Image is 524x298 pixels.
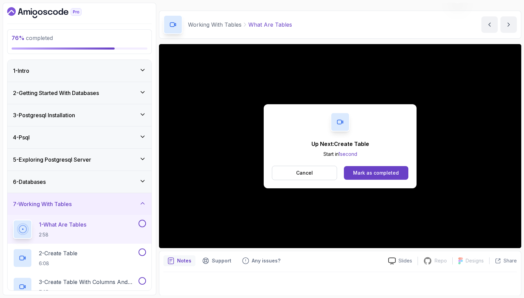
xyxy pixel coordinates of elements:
h3: 5 - Exploring Postgresql Server [13,155,91,164]
span: 1 second [338,151,357,157]
p: Repo [435,257,447,264]
p: 3 - Create Table With Columns And Datatypes [39,278,137,286]
h3: 3 - Postgresql Installation [13,111,75,119]
button: Mark as completed [344,166,408,180]
a: Dashboard [7,7,97,18]
p: Notes [177,257,191,264]
button: 3-Create Table With Columns And Datatypes7:35 [13,277,146,296]
p: What Are Tables [248,21,292,29]
div: Mark as completed [353,170,399,176]
button: 2-Getting Started With Databases [8,82,151,104]
h3: 7 - Working With Tables [13,200,72,208]
p: 2 - Create Table [39,249,77,257]
span: 76 % [12,35,25,41]
p: Share [504,257,517,264]
p: Up Next: Create Table [311,140,369,148]
button: 4-Psql [8,126,151,148]
h3: 2 - Getting Started With Databases [13,89,99,97]
p: Support [212,257,231,264]
h3: 4 - Psql [13,133,30,141]
iframe: 1 - What are Tables [159,44,521,248]
p: 6:08 [39,260,77,267]
p: Designs [466,257,484,264]
button: next content [500,16,517,33]
button: Share [489,257,517,264]
p: 2:58 [39,231,86,238]
button: 7-Working With Tables [8,193,151,215]
h3: 1 - Intro [13,67,29,75]
button: Feedback button [238,255,285,266]
button: 3-Postgresql Installation [8,104,151,126]
h3: 6 - Databases [13,178,46,186]
p: 7:35 [39,289,137,296]
p: Cancel [296,170,313,176]
button: 1-What Are Tables2:58 [13,220,146,239]
button: 2-Create Table6:08 [13,248,146,268]
button: previous content [481,16,498,33]
button: Support button [198,255,235,266]
p: Working With Tables [188,21,242,29]
button: notes button [163,255,195,266]
a: Slides [383,257,418,265]
span: completed [12,35,53,41]
button: Cancel [272,166,337,180]
p: Slides [398,257,412,264]
p: 1 - What Are Tables [39,220,86,229]
button: 5-Exploring Postgresql Server [8,149,151,171]
button: 1-Intro [8,60,151,82]
button: 6-Databases [8,171,151,193]
p: Start in [311,151,369,158]
p: Any issues? [252,257,280,264]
